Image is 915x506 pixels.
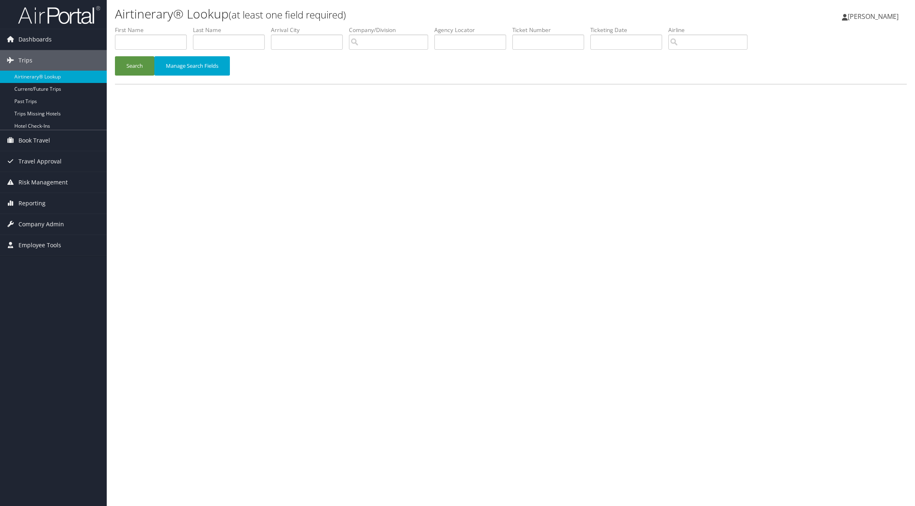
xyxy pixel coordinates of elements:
[842,4,907,29] a: [PERSON_NAME]
[668,26,754,34] label: Airline
[18,130,50,151] span: Book Travel
[434,26,512,34] label: Agency Locator
[18,5,100,25] img: airportal-logo.png
[271,26,349,34] label: Arrival City
[512,26,590,34] label: Ticket Number
[193,26,271,34] label: Last Name
[848,12,899,21] span: [PERSON_NAME]
[590,26,668,34] label: Ticketing Date
[229,8,346,21] small: (at least one field required)
[18,235,61,255] span: Employee Tools
[18,172,68,193] span: Risk Management
[18,50,32,71] span: Trips
[18,151,62,172] span: Travel Approval
[115,26,193,34] label: First Name
[115,5,643,23] h1: Airtinerary® Lookup
[154,56,230,76] button: Manage Search Fields
[18,193,46,214] span: Reporting
[18,214,64,235] span: Company Admin
[115,56,154,76] button: Search
[349,26,434,34] label: Company/Division
[18,29,52,50] span: Dashboards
